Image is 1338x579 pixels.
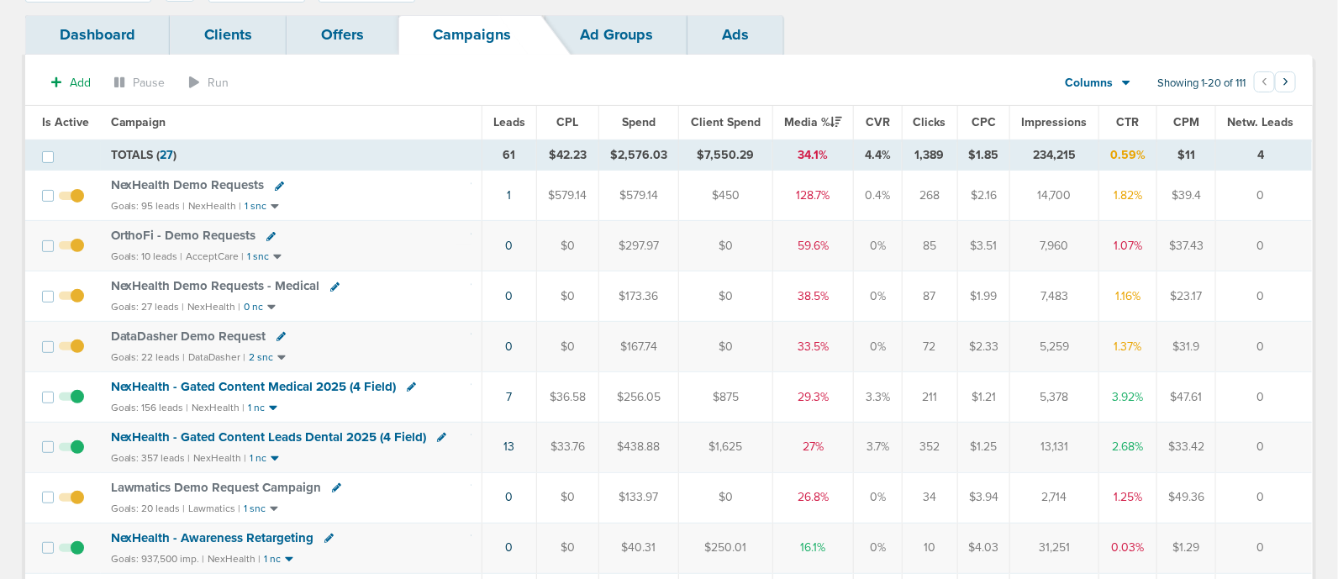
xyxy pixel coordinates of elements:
span: CVR [866,115,890,129]
td: 234,215 [1010,139,1099,171]
td: $0 [536,523,598,573]
td: $23.17 [1157,271,1216,322]
td: 72 [902,322,957,372]
small: 1 nc [250,452,267,465]
span: Client Spend [691,115,761,129]
td: 0% [854,221,903,271]
td: 34 [902,472,957,523]
td: 16.1% [772,523,854,573]
span: Columns [1066,75,1114,92]
td: $37.43 [1157,221,1216,271]
td: $875 [679,371,772,422]
td: 0.59% [1099,139,1157,171]
a: Campaigns [398,15,545,55]
td: $2.16 [957,171,1010,221]
td: $250.01 [679,523,772,573]
a: 0 [505,239,513,253]
td: $40.31 [598,523,679,573]
td: $0 [679,322,772,372]
td: $173.36 [598,271,679,322]
td: $1.85 [957,139,1010,171]
td: 1.82% [1099,171,1157,221]
small: Goals: 937,500 imp. | [111,553,205,566]
td: 0 [1215,221,1312,271]
a: Ads [687,15,783,55]
small: 1 snc [245,200,267,213]
td: $1,625 [679,422,772,472]
small: Goals: 22 leads | [111,351,186,364]
td: 0% [854,472,903,523]
a: 7 [506,390,512,404]
span: Clicks [914,115,946,129]
td: 29.3% [772,371,854,422]
span: 27 [161,148,174,162]
button: Add [42,71,100,95]
td: 38.5% [772,271,854,322]
td: $31.9 [1157,322,1216,372]
td: 14,700 [1010,171,1099,221]
td: 1.16% [1099,271,1157,322]
td: $1.99 [957,271,1010,322]
span: Media % [784,115,842,129]
td: 0 [1215,523,1312,573]
td: $579.14 [598,171,679,221]
td: 352 [902,422,957,472]
span: NexHealth - Awareness Retargeting [111,530,314,545]
span: Is Active [42,115,89,129]
ul: Pagination [1254,74,1296,94]
td: $39.4 [1157,171,1216,221]
span: CPL [556,115,578,129]
td: $0 [536,322,598,372]
small: NexHealth | [208,553,261,565]
td: $2,576.03 [598,139,679,171]
td: 0 [1215,371,1312,422]
td: 87 [902,271,957,322]
a: Ad Groups [545,15,687,55]
td: $33.76 [536,422,598,472]
td: 0 [1215,472,1312,523]
td: $1.25 [957,422,1010,472]
td: 0.03% [1099,523,1157,573]
td: 4.4% [854,139,903,171]
td: $0 [679,221,772,271]
td: 4 [1215,139,1312,171]
a: Dashboard [25,15,170,55]
button: Go to next page [1275,71,1296,92]
td: $7,550.29 [679,139,772,171]
small: NexHealth | [194,452,247,464]
a: 0 [505,289,513,303]
span: Add [70,76,91,90]
td: 13,131 [1010,422,1099,472]
span: DataDasher Demo Request [111,329,266,344]
small: Goals: 357 leads | [111,452,191,465]
td: 0% [854,523,903,573]
span: NexHealth - Gated Content Leads Dental 2025 (4 Field) [111,429,427,445]
td: 2,714 [1010,472,1099,523]
td: 31,251 [1010,523,1099,573]
small: NexHealth | [192,402,245,413]
span: Campaign [111,115,166,129]
small: Goals: 156 leads | [111,402,189,414]
td: 1.37% [1099,322,1157,372]
td: $2.33 [957,322,1010,372]
span: NexHealth Demo Requests - Medical [111,278,320,293]
a: 1 [507,188,511,203]
td: $167.74 [598,322,679,372]
span: CTR [1117,115,1140,129]
td: $0 [536,221,598,271]
td: $1.21 [957,371,1010,422]
td: 3.7% [854,422,903,472]
td: $49.36 [1157,472,1216,523]
td: $36.58 [536,371,598,422]
td: $3.94 [957,472,1010,523]
td: TOTALS ( ) [101,139,482,171]
td: $0 [679,472,772,523]
td: $133.97 [598,472,679,523]
span: Impressions [1022,115,1088,129]
td: 0 [1215,271,1312,322]
td: 0% [854,271,903,322]
span: NexHealth Demo Requests [111,177,265,192]
td: 34.1% [772,139,854,171]
td: 85 [902,221,957,271]
a: 0 [505,490,513,504]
